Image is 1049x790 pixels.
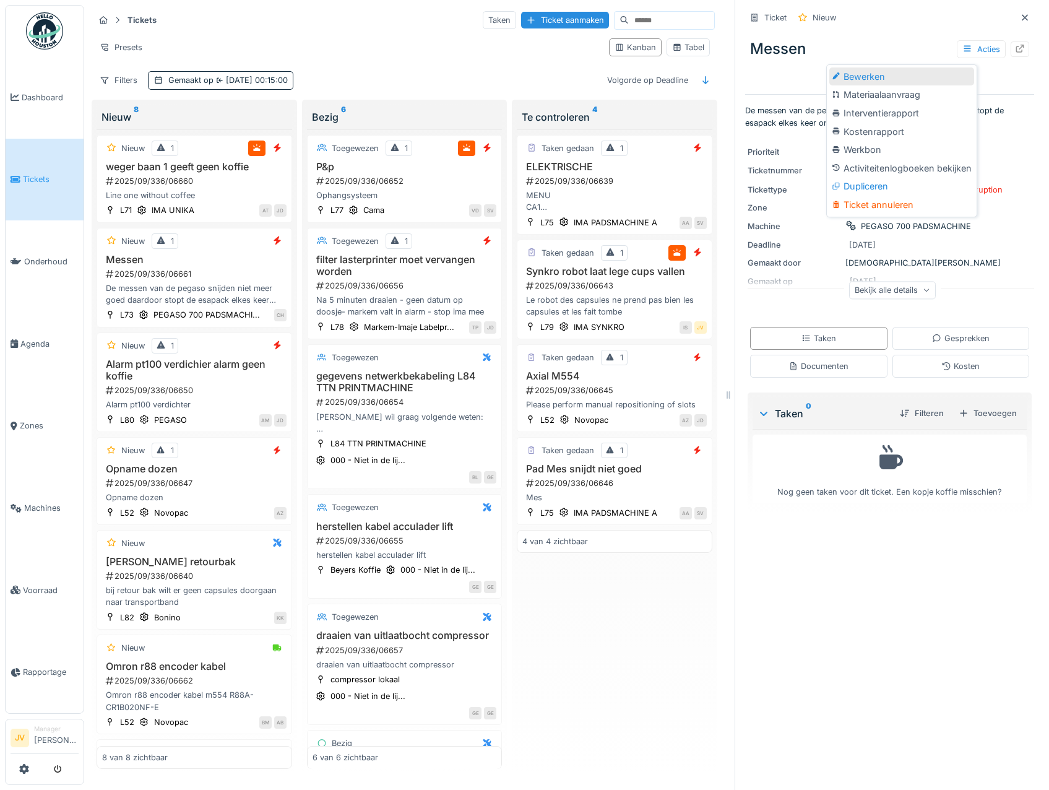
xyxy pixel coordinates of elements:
[101,110,287,124] div: Nieuw
[469,581,481,593] div: GE
[694,217,707,229] div: SV
[849,239,876,251] div: [DATE]
[102,358,287,382] h3: Alarm pt100 verdichier alarm geen koffie
[522,189,707,213] div: MENU CA1 VEI LI GHE DSSCHAKELAARS LIUNEN ELEKTRISCHE GEACTIVEERD
[761,440,1019,498] div: Nog geen taken voor dit ticket. Een kopje koffie misschien?
[484,707,496,719] div: GE
[525,384,707,396] div: 2025/09/336/06645
[274,204,287,217] div: JD
[121,142,145,154] div: Nieuw
[484,204,496,217] div: SV
[102,399,287,410] div: Alarm pt100 verdichter
[469,471,481,484] div: BL
[23,666,79,678] span: Rapportage
[522,399,707,410] div: Please perform manual repositioning of slots
[24,256,79,267] span: Onderhoud
[813,12,836,24] div: Nieuw
[620,142,623,154] div: 1
[764,12,787,24] div: Ticket
[152,204,194,216] div: IMA UNIKA
[154,612,181,623] div: Bonino
[313,549,497,561] div: herstellen kabel acculader lift
[364,321,454,333] div: Markem-Imaje Labelpr...
[102,689,287,713] div: Omron r88 encoder kabel m554 R88A-CR1B020NF-E
[363,204,384,216] div: Cama
[574,414,608,426] div: Novopac
[484,581,496,593] div: GE
[694,321,707,334] div: JV
[168,74,288,86] div: Gemaakt op
[123,14,162,26] strong: Tickets
[154,716,188,728] div: Novopac
[829,85,974,104] div: Materiaalaanvraag
[680,217,692,229] div: AA
[829,104,974,123] div: Interventierapport
[521,12,609,28] div: Ticket aanmaken
[522,266,707,277] h3: Synkro robot laat lege cups vallen
[748,257,1032,269] div: [DEMOGRAPHIC_DATA][PERSON_NAME]
[680,321,692,334] div: IS
[105,675,287,687] div: 2025/09/336/06662
[102,556,287,568] h3: [PERSON_NAME] retourbak
[121,537,145,549] div: Nieuw
[105,477,287,489] div: 2025/09/336/06647
[313,752,378,763] div: 6 van 6 zichtbaar
[154,414,187,426] div: PEGASO
[620,445,623,456] div: 1
[120,204,132,216] div: L71
[105,384,287,396] div: 2025/09/336/06650
[120,612,134,623] div: L82
[525,175,707,187] div: 2025/09/336/06639
[102,584,287,608] div: bij retour bak wilt er geen capsules doorgaan naar transportband
[171,142,174,154] div: 1
[332,142,379,154] div: Toegewezen
[522,294,707,318] div: Le robot des capsules ne prend pas bien les capsules et les fait tombe
[171,445,174,456] div: 1
[672,41,704,53] div: Tabel
[522,110,707,124] div: Te controleren
[120,414,134,426] div: L80
[400,564,475,576] div: 000 - Niet in de lij...
[829,141,974,159] div: Werkbon
[171,340,174,352] div: 1
[694,414,707,427] div: JD
[540,414,555,426] div: L52
[20,338,79,350] span: Agenda
[525,280,707,292] div: 2025/09/336/06643
[134,110,139,124] sup: 8
[574,217,657,228] div: IMA PADSMACHINE A
[274,507,287,519] div: AZ
[525,477,707,489] div: 2025/09/336/06646
[313,370,497,394] h3: gegevens netwerkbekabeling L84 TTN PRINTMACHINE
[522,370,707,382] h3: Axial M554
[315,645,497,656] div: 2025/09/336/06657
[748,146,840,158] div: Prioriteit
[745,33,1034,65] div: Messen
[330,438,426,449] div: L84 TTN PRINTMACHINE
[315,535,497,547] div: 2025/09/336/06655
[540,321,554,333] div: L79
[829,196,974,214] div: Ticket annuleren
[313,659,497,671] div: draaien van uitlaatbocht compressor
[522,492,707,503] div: Mes
[313,630,497,641] h3: draaien van uitlaatbocht compressor
[849,281,936,299] div: Bekijk alle details
[102,752,168,763] div: 8 van 8 zichtbaar
[312,110,498,124] div: Bezig
[121,445,145,456] div: Nieuw
[332,737,352,749] div: Bezig
[748,220,840,232] div: Machine
[154,507,188,519] div: Novopac
[941,360,980,372] div: Kosten
[34,724,79,734] div: Manager
[102,282,287,306] div: De messen van de pegaso snijden niet meer goed daardoor stopt de esapack elkes keer ontbrekende pads
[574,507,657,519] div: IMA PADSMACHINE A
[748,184,840,196] div: Tickettype
[829,159,974,178] div: Activiteitenlogboeken bekijken
[540,507,554,519] div: L75
[274,612,287,624] div: KK
[153,309,260,321] div: PEGASO 700 PADSMACHI...
[102,463,287,475] h3: Opname dozen
[829,177,974,196] div: Dupliceren
[315,396,497,408] div: 2025/09/336/06654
